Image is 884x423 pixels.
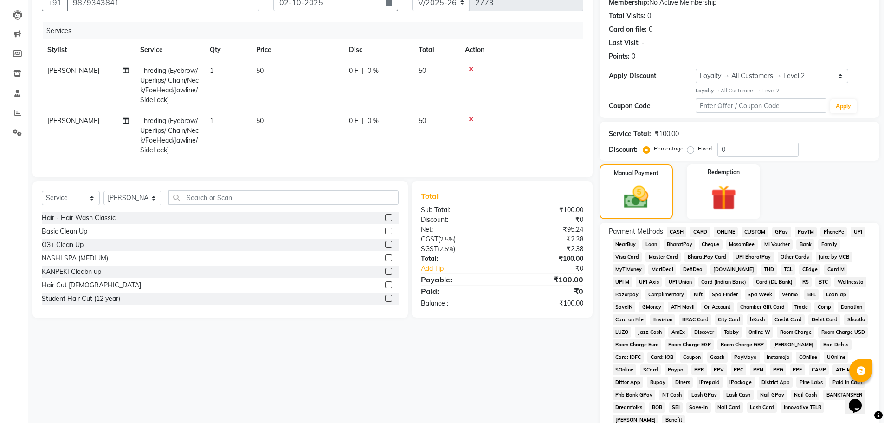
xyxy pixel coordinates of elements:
[43,22,590,39] div: Services
[502,234,590,244] div: ₹2.38
[414,244,502,254] div: ( )
[636,277,662,287] span: UPI Axis
[708,168,740,176] label: Redemption
[613,252,642,262] span: Visa Card
[609,38,640,48] div: Last Visit:
[703,182,744,214] img: _gift.svg
[731,364,747,375] span: PPC
[696,98,826,113] input: Enter Offer / Coupon Code
[781,402,824,413] span: Innovative TELR
[42,280,141,290] div: Hair Cut [DEMOGRAPHIC_DATA]
[613,339,662,350] span: Room Charge Euro
[823,390,865,400] span: BANKTANSFER
[440,235,454,243] span: 2.5%
[256,66,264,75] span: 50
[414,225,502,234] div: Net:
[781,264,796,275] span: TCL
[737,302,788,312] span: Chamber Gift Card
[796,377,826,388] span: Pine Labs
[691,327,717,338] span: Discover
[832,364,862,375] span: ATH Movil
[140,66,199,104] span: Threding (Eyebrow/Uperlips/ Chain/Neck/FoeHead/Jawline/SideLock)
[745,289,775,300] span: Spa Week
[796,352,820,363] span: COnline
[47,117,99,125] span: [PERSON_NAME]
[742,227,768,237] span: CUSTOM
[772,314,805,325] span: Credit Card
[613,239,639,250] span: NearBuy
[707,352,728,363] span: Gcash
[709,289,741,300] span: Spa Finder
[750,364,766,375] span: PPN
[816,252,852,262] span: Juice by MCB
[668,327,688,338] span: AmEx
[792,302,811,312] span: Trade
[799,264,820,275] span: CEdge
[459,39,583,60] th: Action
[645,289,687,300] span: Complimentary
[697,377,723,388] span: iPrepaid
[642,239,660,250] span: Loan
[764,352,793,363] span: Instamojo
[665,277,695,287] span: UPI Union
[733,252,774,262] span: UPI BharatPay
[517,264,590,273] div: ₹0
[42,267,101,277] div: KANPEKI Cleabn up
[204,39,251,60] th: Qty
[609,227,663,236] span: Payment Methods
[647,377,668,388] span: Rupay
[368,116,379,126] span: 0 %
[640,364,661,375] span: SCard
[421,245,438,253] span: SGST
[413,39,459,60] th: Total
[684,252,729,262] span: BharatPay Card
[834,277,866,287] span: Wellnessta
[613,302,636,312] span: SaveIN
[753,277,796,287] span: Card (DL Bank)
[414,274,502,285] div: Payable:
[140,117,199,154] span: Threding (Eyebrow/Uperlips/ Chain/Neck/FoeHead/Jawline/SideLock)
[851,227,865,237] span: UPI
[42,213,116,223] div: Hair - Hair Wash Classic
[824,352,848,363] span: UOnline
[727,377,755,388] span: iPackage
[414,205,502,215] div: Sub Total:
[362,66,364,76] span: |
[815,277,831,287] span: BTC
[421,191,442,201] span: Total
[667,227,687,237] span: CASH
[723,390,754,400] span: Lash Cash
[731,352,760,363] span: PayMaya
[251,39,343,60] th: Price
[844,314,868,325] span: Shoutlo
[42,39,135,60] th: Stylist
[609,71,696,81] div: Apply Discount
[614,169,658,177] label: Manual Payment
[649,402,665,413] span: BOB
[759,377,793,388] span: District App
[135,39,204,60] th: Service
[746,327,774,338] span: Online W
[690,227,710,237] span: CARD
[701,302,734,312] span: On Account
[778,252,812,262] span: Other Cards
[672,377,693,388] span: Diners
[814,302,834,312] span: Comp
[647,11,651,21] div: 0
[665,339,714,350] span: Room Charge EGP
[714,227,738,237] span: ONLINE
[818,327,868,338] span: Room Charge USD
[710,264,757,275] span: [DOMAIN_NAME]
[686,402,711,413] span: Save-In
[845,386,875,414] iframe: chat widget
[609,129,651,139] div: Service Total:
[502,205,590,215] div: ₹100.00
[800,277,812,287] span: RS
[698,277,749,287] span: Card (Indian Bank)
[42,294,120,304] div: Student Hair Cut (12 year)
[439,245,453,253] span: 2.5%
[830,99,857,113] button: Apply
[609,52,630,61] div: Points:
[414,215,502,225] div: Discount:
[690,289,705,300] span: Nift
